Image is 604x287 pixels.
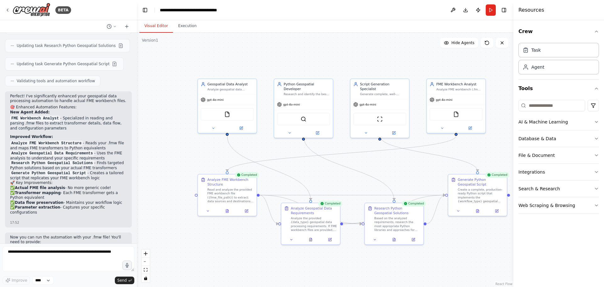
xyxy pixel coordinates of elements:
[380,130,407,136] button: Open in side panel
[518,135,556,142] div: Database & Data
[142,250,150,258] button: zoom in
[10,191,127,200] li: ✅ - Each FME transformer gets a Python equivalent
[350,78,410,138] div: Script Generation SpecialistGenerate complete, well-documented Python scripts for {workflow_type}...
[207,82,254,87] div: Geospatial Data Analyst
[360,82,406,91] div: Script Generation Specialist
[518,6,544,14] h4: Resources
[217,208,237,214] button: View output
[343,193,445,226] g: Edge from 85d06d18-6d35-4ce6-bc21-0a8189206443 to 173b2433-247e-4d55-9e8a-ac577ca35943
[260,193,445,198] g: Edge from 891dbaaa-c6be-425d-a1a7-7585e1622010 to 173b2433-247e-4d55-9e8a-ac577ca35943
[10,235,127,245] p: Now you can run the automation with your .fmw file! You'll need to provide:
[115,277,134,284] button: Send
[10,94,127,104] p: Perfect! I've significantly enhanced your geospatial data processing automation to handle actual ...
[207,188,254,203] div: Read and analyze the provided FME workbench file ({fmw_file_path}) to extract: data sources and d...
[15,205,60,210] strong: Parameter extraction
[142,38,158,43] div: Version 1
[142,266,150,274] button: fit view
[500,6,508,14] button: Hide right sidebar
[426,78,486,133] div: FME Workbench AnalystAnalyze FME workbench (.fmw) files to extract workflow structure, transforma...
[10,141,83,146] code: Analyze FME Workbench Structure
[518,181,599,197] button: Search & Research
[198,174,257,216] div: CompletedAnalyze FME Workbench StructureRead and analyze the provided FME workbench file ({fmw_fi...
[207,177,254,187] div: Analyze FME Workbench Structure
[427,193,445,226] g: Edge from 4ca70040-2495-4bdb-bc9e-6584166d6cf6 to 173b2433-247e-4d55-9e8a-ac577ca35943
[10,110,50,114] strong: New Agent Added:
[377,116,383,122] img: ScrapeWebsiteTool
[225,136,459,171] g: Edge from 5fdd9ab1-126c-409e-9079-0174db0a490f to 891dbaaa-c6be-425d-a1a7-7585e1622010
[10,141,127,151] li: - Reads your .fmw file and maps FME transformers to Python equivalents
[160,7,231,13] nav: breadcrumb
[343,221,362,226] g: Edge from 85d06d18-6d35-4ce6-bc21-0a8189206443 to 4ca70040-2495-4bdb-bc9e-6584166d6cf6
[458,177,504,187] div: Generate Python Geospatial Script
[440,38,478,48] button: Hide Agents
[518,169,545,175] div: Integrations
[207,98,224,102] span: gpt-4o-mini
[531,64,544,70] div: Agent
[301,116,306,122] img: SerplyWebSearchTool
[10,151,127,161] li: - Uses the FME analysis to understand your specific requirements
[15,200,64,205] strong: Data flow preservation
[291,206,337,215] div: Analyze Geospatial Data Requirements
[456,125,484,131] button: Open in side panel
[451,40,474,45] span: Hide Agents
[485,172,509,178] div: Completed
[281,203,340,245] div: CompletedAnalyze Geospatial Data RequirementsAnalyze the provided {data_type} geospatial data pro...
[384,237,404,243] button: View output
[360,92,406,96] div: Generate complete, well-documented Python scripts for {workflow_type} geospatial data processing ...
[531,47,541,53] div: Task
[10,161,127,171] li: - Finds targeted Python solutions based on your actual FME transformers
[405,237,422,243] button: Open in side panel
[301,136,396,200] g: Edge from 74bd84ba-04d8-4daf-a9a4-f7718e8b76ba to 4ca70040-2495-4bdb-bc9e-6584166d6cf6
[300,237,321,243] button: View output
[436,98,452,102] span: gpt-4o-mini
[318,201,342,206] div: Completed
[467,208,488,214] button: View output
[10,220,127,225] div: 17:52
[402,201,426,206] div: Completed
[518,202,575,209] div: Web Scraping & Browsing
[489,208,505,214] button: Open in side panel
[518,119,568,125] div: AI & Machine Learning
[377,136,480,171] g: Edge from 4cc8dbbc-571c-435f-9e7d-2146fbbe9c4a to 173b2433-247e-4d55-9e8a-ac577ca35943
[15,191,61,195] strong: Transformer mapping
[228,125,255,131] button: Open in side panel
[225,136,313,200] g: Edge from 17695ba2-7857-42ff-9974-afd9097961f6 to 85d06d18-6d35-4ce6-bc21-0a8189206443
[235,172,259,178] div: Completed
[10,105,127,110] h2: 🎯 Enhanced Automation Features:
[17,78,95,83] span: Validating tools and automation workflow
[141,6,149,14] button: Hide left sidebar
[436,82,483,87] div: FME Workbench Analyst
[436,88,483,91] div: Analyze FME workbench (.fmw) files to extract workflow structure, transformations, data sources, ...
[10,171,127,181] li: - Creates a tailored script that replicates your FME workbench logic
[10,170,87,176] code: Generate Python Geospatial Script
[117,278,127,283] span: Send
[374,216,421,232] div: Based on the analyzed requirements, research the most appropriate Python libraries and approaches...
[122,261,132,270] button: Click to speak your automation idea
[291,216,337,232] div: Analyze the provided {data_type} geospatial data processing requirements. If FME workbench files ...
[364,203,424,245] div: CompletedResearch Python Geospatial SolutionsBased on the analyzed requirements, research the mos...
[360,103,376,106] span: gpt-4o-mini
[10,200,127,205] li: ✅ - Maintains your workflow logic
[518,152,555,158] div: File & Document
[173,20,202,33] button: Execution
[10,160,94,166] code: Research Python Geospatial Solutions
[13,3,50,17] img: Logo
[3,276,30,284] button: Improve
[142,250,150,282] div: React Flow controls
[518,80,599,97] button: Tools
[274,78,333,138] div: Python Geospatial DeveloperResearch and identify the best Python libraries, tools, and approaches...
[139,20,173,33] button: Visual Editor
[207,88,254,91] div: Analyze geospatial data processing requirements and workflows, understanding {data_type} data for...
[10,116,127,131] li: - Specialized in reading and parsing .fmw files to extract transformer details, data flow, and co...
[10,181,127,186] h2: 🚀 Key Improvements:
[142,258,150,266] button: zoom out
[284,92,330,96] div: Research and identify the best Python libraries, tools, and approaches for {workflow_type} geospa...
[10,135,53,139] strong: Improved Workflow:
[518,186,560,192] div: Search & Research
[322,237,338,243] button: Open in side panel
[304,130,331,136] button: Open in side panel
[10,151,94,156] code: Analyze Geospatial Data Requirements
[238,208,254,214] button: Open in side panel
[453,112,459,117] img: FileReadTool
[518,114,599,130] button: AI & Machine Learning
